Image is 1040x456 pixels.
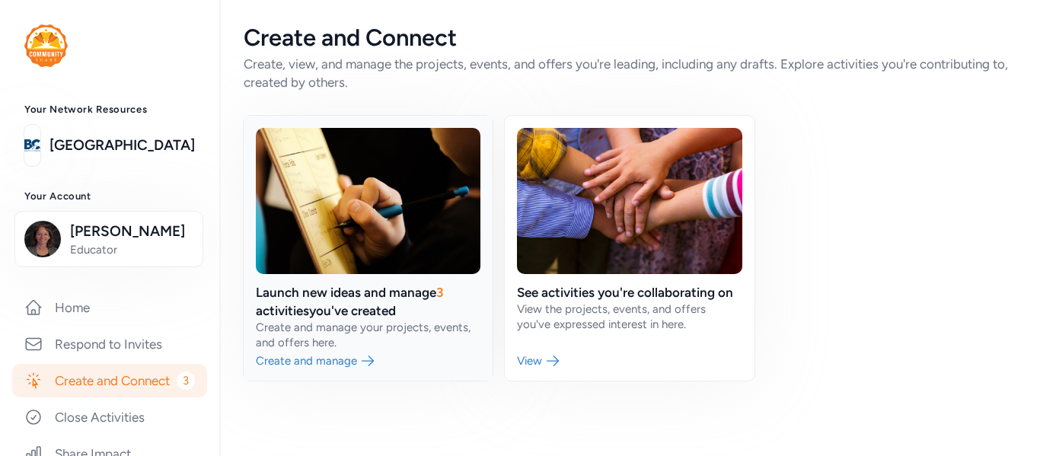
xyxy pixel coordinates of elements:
[24,24,68,67] img: logo
[12,291,207,324] a: Home
[244,24,1016,52] div: Create and Connect
[24,129,40,162] img: logo
[24,190,195,202] h3: Your Account
[49,135,195,156] a: [GEOGRAPHIC_DATA]
[70,221,193,242] span: [PERSON_NAME]
[12,327,207,361] a: Respond to Invites
[244,55,1016,91] div: Create, view, and manage the projects, events, and offers you're leading, including any drafts. E...
[70,242,193,257] span: Educator
[24,104,195,116] h3: Your Network Resources
[177,371,195,390] span: 3
[12,364,207,397] a: Create and Connect3
[14,211,203,267] button: [PERSON_NAME]Educator
[12,400,207,434] a: Close Activities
